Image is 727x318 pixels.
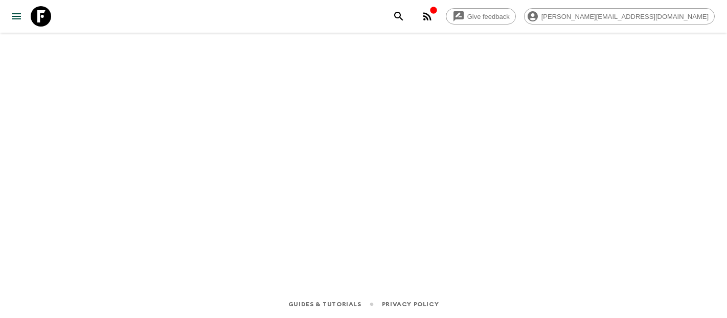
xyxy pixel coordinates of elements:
[446,8,516,25] a: Give feedback
[382,299,439,310] a: Privacy Policy
[6,6,27,27] button: menu
[536,13,714,20] span: [PERSON_NAME][EMAIL_ADDRESS][DOMAIN_NAME]
[389,6,409,27] button: search adventures
[462,13,515,20] span: Give feedback
[288,299,361,310] a: Guides & Tutorials
[524,8,715,25] div: [PERSON_NAME][EMAIL_ADDRESS][DOMAIN_NAME]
